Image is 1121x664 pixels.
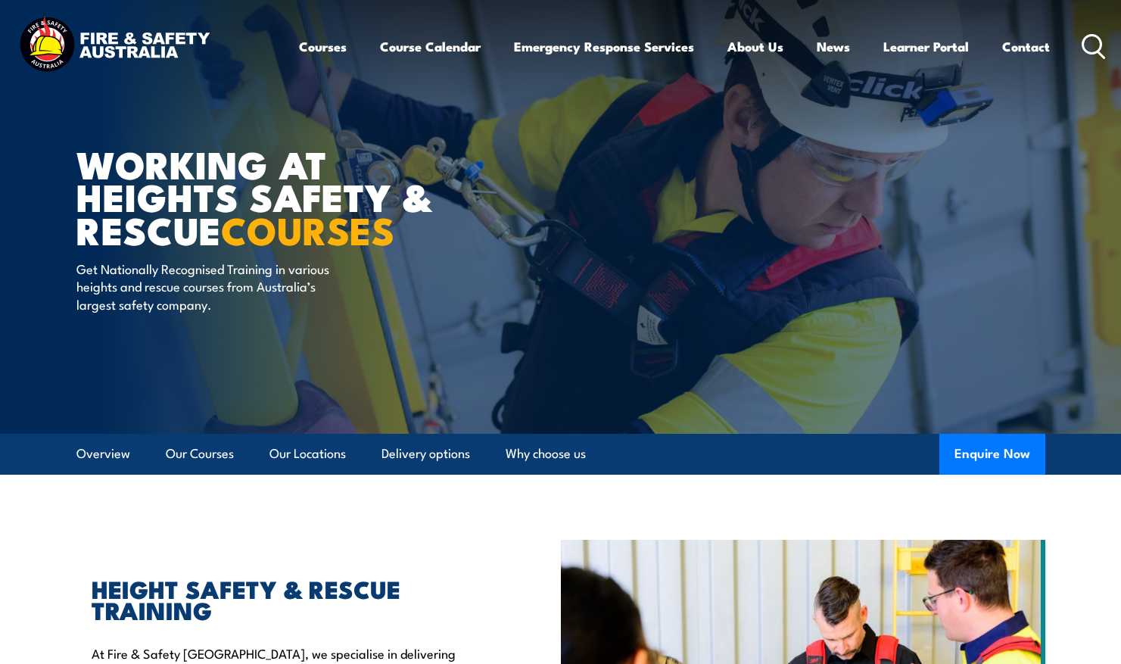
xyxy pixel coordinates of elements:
[269,434,346,474] a: Our Locations
[76,260,353,313] p: Get Nationally Recognised Training in various heights and rescue courses from Australia’s largest...
[506,434,586,474] a: Why choose us
[380,26,481,67] a: Course Calendar
[381,434,470,474] a: Delivery options
[166,434,234,474] a: Our Courses
[221,200,394,258] strong: COURSES
[514,26,694,67] a: Emergency Response Services
[883,26,969,67] a: Learner Portal
[817,26,850,67] a: News
[92,578,491,620] h2: HEIGHT SAFETY & RESCUE TRAINING
[939,434,1045,475] button: Enquire Now
[76,434,130,474] a: Overview
[727,26,783,67] a: About Us
[1002,26,1050,67] a: Contact
[299,26,347,67] a: Courses
[76,147,450,245] h1: WORKING AT HEIGHTS SAFETY & RESCUE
